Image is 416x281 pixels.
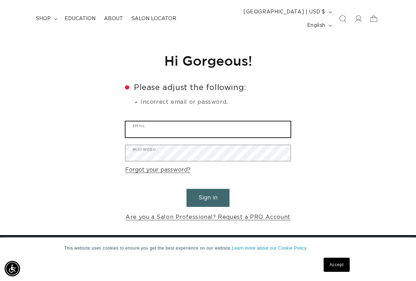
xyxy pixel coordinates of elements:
button: English [303,19,335,32]
h2: Please adjust the following: [125,84,291,91]
a: Education [60,11,100,26]
button: [GEOGRAPHIC_DATA] | USD $ [239,5,335,19]
a: Salon Locator [127,11,181,26]
button: Sign in [186,189,230,207]
span: Salon Locator [131,16,176,22]
a: About [100,11,127,26]
span: About [104,16,123,22]
a: Forgot your password? [125,165,190,175]
span: [GEOGRAPHIC_DATA] | USD $ [244,8,325,16]
span: shop [36,16,51,22]
div: Accessibility Menu [5,261,20,276]
iframe: Chat Widget [320,205,416,281]
span: English [307,22,325,29]
span: Education [65,16,96,22]
a: Learn more about our Cookie Policy. [232,246,308,251]
input: Email [126,121,290,137]
summary: Search [335,11,350,26]
li: Incorrect email or password. [141,98,291,107]
p: This website uses cookies to ensure you get the best experience on our website. [64,245,352,251]
h1: Hi Gorgeous! [125,52,291,69]
a: Are you a Salon Professional? Request a PRO Account [126,212,290,222]
summary: shop [32,11,60,26]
